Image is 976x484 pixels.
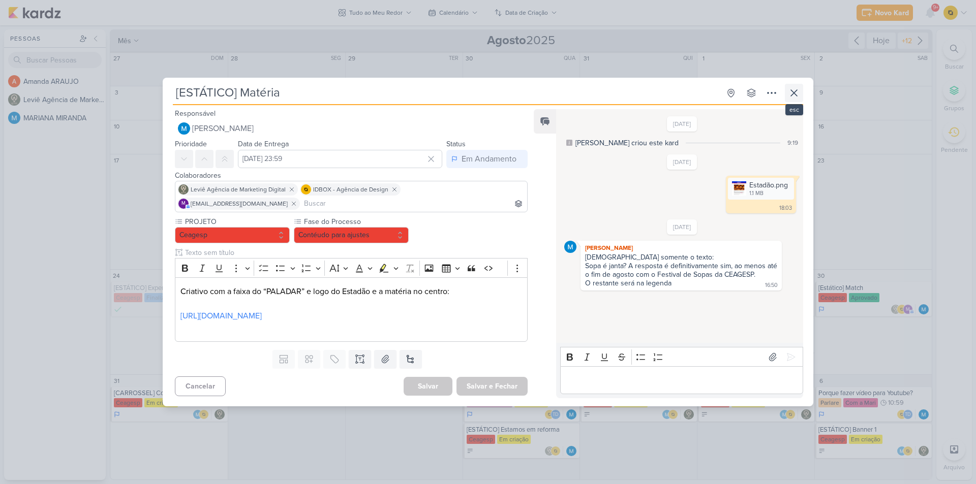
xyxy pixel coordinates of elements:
div: Colaboradores [175,170,528,181]
div: 18:03 [779,204,792,212]
button: [PERSON_NAME] [175,119,528,138]
img: 8sgOkxrrOpZwpEX5DVvCkQI0QwLXOaAGJGrh7oqP.png [732,181,746,196]
div: Editor editing area: main [560,366,803,394]
span: Leviê Agência de Marketing Digital [191,185,286,194]
div: 1.1 MB [749,189,788,198]
div: 16:50 [765,281,778,289]
input: Texto sem título [183,247,528,258]
img: IDBOX - Agência de Design [301,184,311,195]
label: Prioridade [175,140,207,148]
p: Criativo com a faixa do “PALADAR” e logo do Estadão e a matéria no centro: [180,285,522,322]
span: IDBOX - Agência de Design [313,185,388,194]
span: [PERSON_NAME] [192,122,254,135]
label: Status [446,140,466,148]
div: Sopa é janta? A resposta é definitivamente sim, ao menos até o fim de agosto com o Festival de So... [585,262,777,279]
input: Kard Sem Título [173,84,720,102]
div: mlegnaioli@gmail.com [178,199,189,209]
span: [EMAIL_ADDRESS][DOMAIN_NAME] [191,199,288,208]
label: Data de Entrega [238,140,289,148]
div: Estadão.png [728,178,794,200]
input: Buscar [302,198,525,210]
label: PROJETO [184,216,290,227]
a: [URL][DOMAIN_NAME] [180,311,262,321]
div: esc [785,104,803,115]
button: Em Andamento [446,150,528,168]
input: Select a date [238,150,442,168]
label: Responsável [175,109,216,118]
div: Editor toolbar [175,258,528,278]
button: Ceagesp [175,227,290,243]
img: Leviê Agência de Marketing Digital [178,184,189,195]
div: 9:19 [787,138,798,147]
div: Editor toolbar [560,347,803,367]
div: Editor editing area: main [175,277,528,342]
button: Cancelar [175,376,226,396]
div: [PERSON_NAME] [583,243,780,253]
p: m [181,201,186,206]
label: Fase do Processo [303,216,409,227]
img: MARIANA MIRANDA [178,122,190,135]
div: Em Andamento [462,153,516,165]
div: O restante será na legenda [585,279,672,287]
img: MARIANA MIRANDA [564,241,576,253]
div: [PERSON_NAME] criou este kard [575,138,679,148]
button: Contéudo para ajustes [294,227,409,243]
div: [DEMOGRAPHIC_DATA] somente o texto: [585,253,777,262]
div: Estadão.png [749,180,788,190]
